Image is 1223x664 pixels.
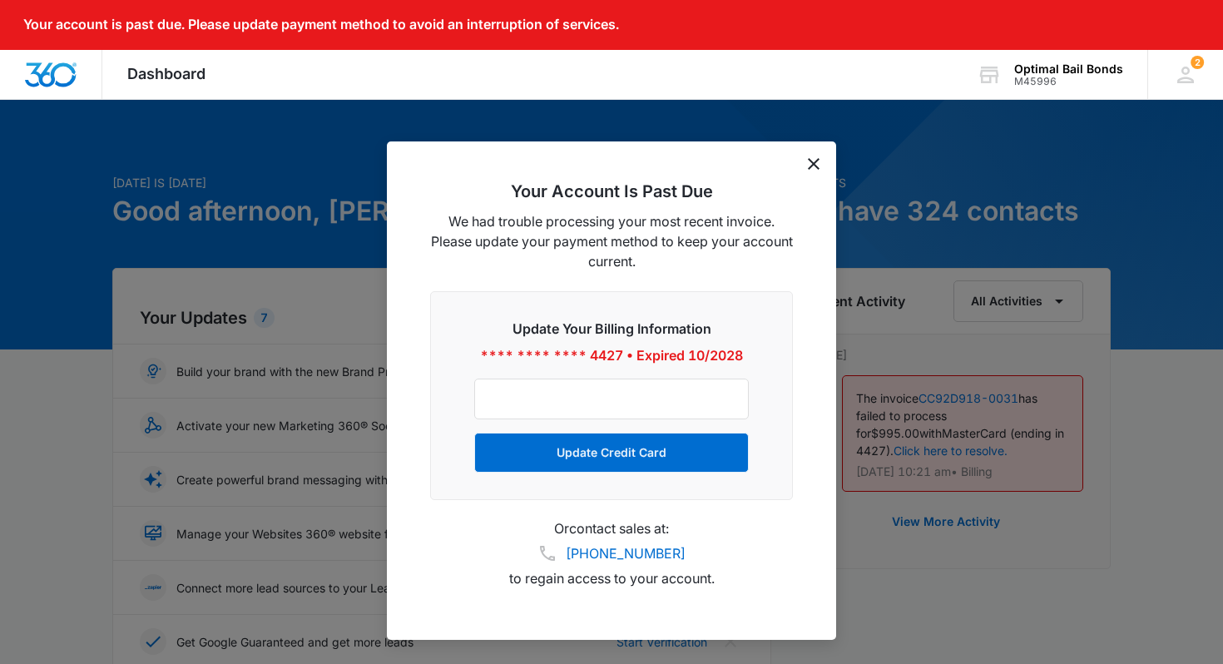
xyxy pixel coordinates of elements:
div: Dashboard [102,50,230,99]
p: We had trouble processing your most recent invoice. Please update your payment method to keep you... [430,211,793,271]
span: Dashboard [127,65,205,82]
p: Your account is past due. Please update payment method to avoid an interruption of services. [23,17,619,32]
button: dismiss this dialog [808,158,819,170]
span: 2 [1191,56,1204,69]
h3: Update Your Billing Information [474,319,749,339]
iframe: Secure card payment input frame [492,392,731,406]
div: notifications count [1191,56,1204,69]
button: Update Credit Card [474,433,749,473]
div: account id [1014,76,1123,87]
p: Or contact sales at: to regain access to your account. [430,520,793,587]
div: account name [1014,62,1123,76]
a: [PHONE_NUMBER] [566,543,686,563]
h2: Your Account Is Past Due [430,181,793,201]
div: notifications count [1147,50,1223,99]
